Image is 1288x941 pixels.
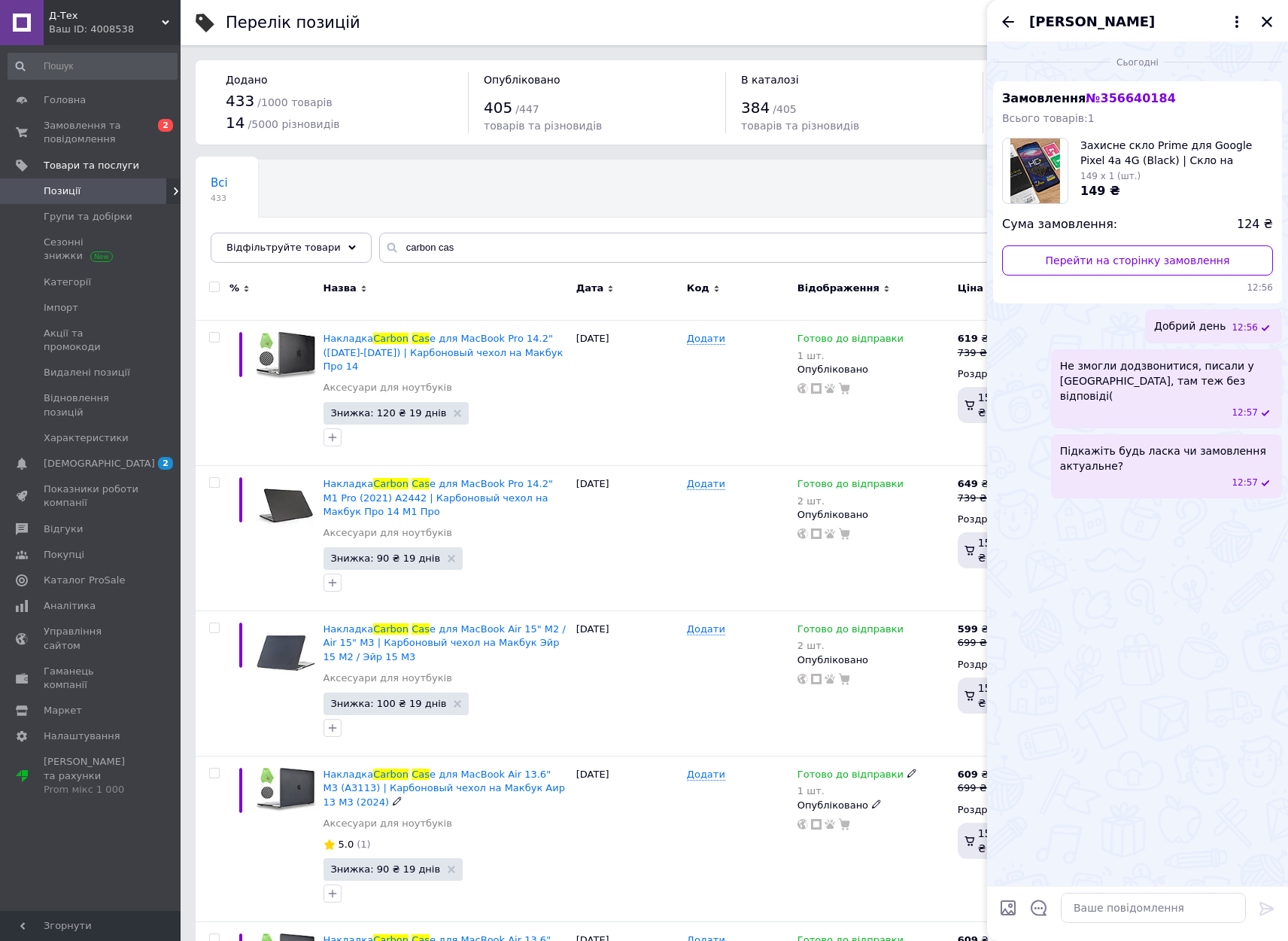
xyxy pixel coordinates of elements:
span: Готово до відправки [797,623,904,639]
img: Накладка Carbon Case для MacBook Pro 14.2" (2021-2023) | Карбоновый чехол на Макбук Про 14 [256,332,316,379]
span: [DEMOGRAPHIC_DATA] [44,457,155,470]
span: 12:56 12.08.2025 [1232,321,1258,334]
span: Carbon [373,333,409,344]
span: 12:56 12.08.2025 [1002,282,1273,294]
img: Накладка Carbon Case для MacBook Pro 14.2" M1 Pro (2021) A2442 | Карбоновый чехол на Макбук Про 1... [256,477,316,537]
span: / 5000 різновидів [248,118,340,130]
span: 149 x 1 (шт.) [1080,171,1141,181]
div: 1 шт. [797,785,917,796]
div: Prom мікс 1 000 [44,783,139,796]
span: Знижка: 120 ₴ 19 днів [331,408,447,418]
div: Опубліковано [797,508,950,522]
span: Характеристики [44,431,129,445]
span: 15.38%, 99.82 ₴ [978,537,1055,564]
span: Налаштування [44,729,120,743]
span: 2 [158,119,173,132]
span: Захисне скло Prime для Google Pixel 4a 4G (Black) | Скло на Піксель 4а [1080,138,1273,168]
span: Знижка: 90 ₴ 19 днів [331,864,441,874]
span: Групи та добірки [44,210,132,224]
div: 2 шт. [797,640,904,651]
span: 12:57 12.08.2025 [1232,477,1258,489]
img: 6452340566_w100_h100_zaschitnoe-steklo-prime.jpg [1010,139,1059,203]
span: № 356640184 [1086,91,1175,105]
span: / 1000 товарів [257,96,332,108]
img: Накладка Carbon Case для MacBook Air 15" M2 / Air 15" M3 | Карбоновый чехол на Макбук Эйр 15 М2 /... [256,623,316,683]
span: Додано [226,74,267,86]
span: Carbon [373,478,409,489]
span: Підкажіть будь ласка чи замовлення актуальне? [1060,443,1273,474]
a: НакладкаCarbonCase для MacBook Pro 14.2" M1 Pro (2021) A2442 | Карбоновый чехол на Макбук Про 14 ... [324,478,553,516]
a: НакладкаCarbonCase для MacBook Air 15" M2 / Air 15" M3 | Карбоновый чехол на Макбук Эйр 15 М2 / Э... [324,623,566,662]
a: НакладкаCarbonCase для MacBook Air 13.6" M3 (A3113) | Карбоновый чехол на Макбук Аир 13 М3 (2024) [324,769,565,807]
span: 124 ₴ [1237,216,1273,233]
span: Готово до відправки [797,333,904,349]
button: Закрити [1258,13,1276,31]
span: Опубліковано [484,74,560,86]
div: 739 ₴ [958,346,989,360]
div: ₴ [958,332,989,346]
span: 12:57 12.08.2025 [1232,407,1258,419]
span: товарів та різновидів [484,120,602,132]
div: ₴ [958,623,989,636]
span: 15.38%, 93.66 ₴ [978,827,1055,854]
span: Накладка [324,478,374,489]
span: Додати [687,333,725,345]
span: Добрий день [1154,318,1226,334]
span: 384 [741,99,770,117]
span: Д-Тех [49,9,162,23]
span: e для MacBook Air 13.6" M3 (A3113) | Карбоновый чехол на Макбук Аир 13 М3 (2024) [324,769,565,807]
span: В каталозі [741,74,799,86]
span: Замовлення та повідомлення [44,119,139,146]
span: 405 [484,99,512,117]
div: 1 шт. [797,350,904,361]
div: [DATE] [573,611,683,757]
div: Ваш ID: 4008538 [49,23,181,36]
span: Сьогодні [1110,56,1165,69]
div: 739 ₴ [958,492,989,505]
span: 14 [226,114,245,132]
div: Роздріб [958,658,1067,671]
span: Накладка [324,333,374,344]
span: Cas [412,769,430,780]
span: Позиції [44,184,80,198]
span: % [229,282,239,295]
span: Відновлення позицій [44,391,139,419]
span: Cas [412,333,430,344]
div: 699 ₴ [958,636,989,650]
input: Пошук [8,53,178,80]
span: Всього товарів: 1 [1002,112,1095,124]
div: Роздріб [958,367,1067,381]
span: Додати [687,769,725,781]
b: 609 [958,769,978,780]
button: Назад [999,13,1017,31]
span: Назва [324,282,357,295]
div: [DATE] [573,466,683,611]
a: Аксесуари для ноутбуків [324,526,452,540]
span: Не змогли додзвонитися, писали у [GEOGRAPHIC_DATA], там теж без відповіді( [1060,358,1273,404]
a: Аксесуари для ноутбуків [324,817,452,830]
span: Покупці [44,548,84,562]
span: Видалені позиції [44,366,130,379]
div: 12.08.2025 [993,54,1282,69]
div: 699 ₴ [958,781,1001,795]
span: / 447 [515,103,539,115]
span: Аналітика [44,599,96,613]
span: (1) [357,839,370,850]
div: Перелік позицій [226,15,360,31]
div: Опубліковано [797,799,950,812]
span: Товари та послуги [44,159,139,172]
div: ₴ [958,477,989,491]
span: Сезонні знижки [44,236,139,263]
b: 619 [958,333,978,344]
div: 2 шт. [797,495,904,507]
span: Знижка: 100 ₴ 19 днів [331,699,447,708]
input: Пошук по назві позиції, артикулу і пошуковим запитам [379,233,1258,263]
span: Знижка: 90 ₴ 19 днів [331,553,441,563]
span: Додати [687,623,725,635]
div: Опубліковано [797,653,950,667]
a: Перейти на сторінку замовлення [1002,245,1273,276]
div: Роздріб [958,803,1067,817]
span: 15.38%, 95.20 ₴ [978,391,1055,419]
span: 2 [158,457,173,470]
span: [PERSON_NAME] [1029,12,1155,32]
